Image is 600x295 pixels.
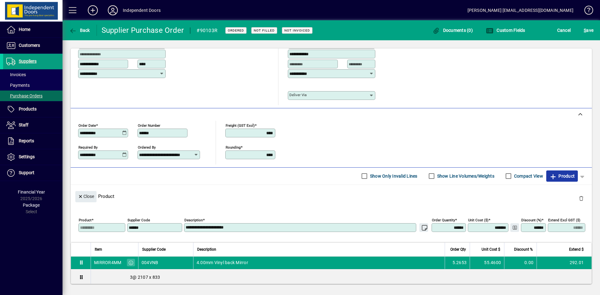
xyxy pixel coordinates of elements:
[19,27,30,32] span: Home
[537,257,592,269] td: 292.01
[19,138,34,143] span: Reports
[556,25,572,36] button: Cancel
[91,269,592,285] div: 3@ 2107 x 833
[62,25,97,36] app-page-header-button: Back
[226,123,255,127] mat-label: Freight (GST excl)
[19,170,34,175] span: Support
[138,145,156,149] mat-label: Ordered by
[510,223,519,232] button: Change Price Levels
[513,173,543,179] label: Compact View
[3,133,62,149] a: Reports
[19,122,28,127] span: Staff
[6,72,26,77] span: Invoices
[19,43,40,48] span: Customers
[3,38,62,53] a: Customers
[75,191,97,202] button: Close
[184,218,203,222] mat-label: Description
[74,193,98,199] app-page-header-button: Close
[584,25,593,35] span: ave
[549,171,575,181] span: Product
[78,123,96,127] mat-label: Order date
[23,203,40,208] span: Package
[138,123,160,127] mat-label: Order number
[6,93,42,98] span: Purchase Orders
[432,218,455,222] mat-label: Order Quantity
[580,1,592,22] a: Knowledge Base
[482,246,500,253] span: Unit Cost $
[78,145,97,149] mat-label: Required by
[78,191,94,202] span: Close
[19,154,35,159] span: Settings
[103,5,123,16] button: Profile
[197,246,216,253] span: Description
[3,69,62,80] a: Invoices
[467,5,573,15] div: [PERSON_NAME] [EMAIL_ADDRESS][DOMAIN_NAME]
[19,106,37,111] span: Products
[3,149,62,165] a: Settings
[3,101,62,117] a: Products
[142,246,166,253] span: Supplier Code
[6,83,30,88] span: Payments
[468,218,488,222] mat-label: Unit Cost ($)
[197,259,248,266] span: 4.00mm Vinyl back Mirror
[284,28,310,32] span: Not Invoiced
[431,25,474,36] button: Documents (0)
[102,25,184,35] div: Supplier Purchase Order
[79,218,92,222] mat-label: Product
[486,28,525,33] span: Custom Fields
[67,25,92,36] button: Back
[123,5,161,15] div: Independent Doors
[138,257,193,269] td: 004VNB
[569,246,584,253] span: Extend $
[548,218,580,222] mat-label: Extend excl GST ($)
[226,145,241,149] mat-label: Rounding
[584,28,586,33] span: S
[95,246,102,253] span: Item
[197,26,217,36] div: #90103R
[574,195,589,201] app-page-header-button: Delete
[71,185,592,208] div: Product
[521,218,542,222] mat-label: Discount (%)
[254,28,275,32] span: Not Filled
[289,93,307,97] mat-label: Deliver via
[445,257,470,269] td: 5.2653
[546,170,578,182] button: Product
[450,246,466,253] span: Order Qty
[94,259,121,266] div: MIRROR4MM
[127,218,150,222] mat-label: Supplier Code
[514,246,533,253] span: Discount %
[3,91,62,101] a: Purchase Orders
[436,173,494,179] label: Show Line Volumes/Weights
[228,28,244,32] span: Ordered
[504,257,537,269] td: 0.00
[83,5,103,16] button: Add
[574,191,589,206] button: Delete
[369,173,417,179] label: Show Only Invalid Lines
[3,117,62,133] a: Staff
[582,25,595,36] button: Save
[19,59,37,64] span: Suppliers
[557,25,571,35] span: Cancel
[3,22,62,37] a: Home
[470,257,504,269] td: 55.4600
[432,28,473,33] span: Documents (0)
[3,165,62,181] a: Support
[69,28,90,33] span: Back
[484,25,527,36] button: Custom Fields
[18,189,45,194] span: Financial Year
[3,80,62,91] a: Payments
